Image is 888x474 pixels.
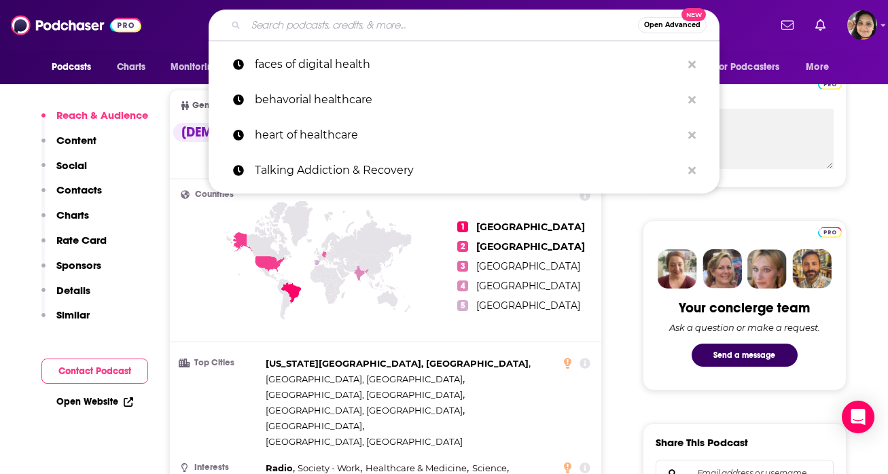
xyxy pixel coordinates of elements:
span: Open Advanced [644,22,700,29]
div: Search podcasts, credits, & more... [209,10,720,41]
p: Charts [56,208,89,221]
span: 1 [457,221,468,232]
p: Similar [56,308,90,321]
p: Contacts [56,183,102,196]
button: Charts [41,208,89,234]
span: [GEOGRAPHIC_DATA] [476,260,580,272]
span: , [266,418,364,434]
p: Content [56,134,96,147]
span: Countries [195,190,234,199]
button: Contact Podcast [41,359,148,384]
button: Open AdvancedNew [638,17,707,33]
span: Logged in as shelbyjanner [847,10,877,40]
label: My Notes [656,85,834,109]
span: Monitoring [171,58,219,77]
button: Sponsors [41,259,101,284]
button: Contacts [41,183,102,208]
span: [US_STATE][GEOGRAPHIC_DATA], [GEOGRAPHIC_DATA] [266,358,529,369]
span: Society - Work [298,462,360,473]
button: Social [41,159,87,184]
a: Show notifications dropdown [776,14,799,37]
p: Social [56,159,87,172]
a: Talking Addiction & Recovery [209,153,720,188]
span: [GEOGRAPHIC_DATA], [GEOGRAPHIC_DATA] [266,373,463,384]
span: [GEOGRAPHIC_DATA], [GEOGRAPHIC_DATA] [266,436,463,447]
a: behavorial healthcare [209,82,720,117]
span: , [266,371,465,387]
p: Reach & Audience [56,109,148,122]
span: New [681,8,706,21]
p: Details [56,284,90,297]
p: Talking Addiction & Recovery [255,153,681,188]
span: , [266,356,531,371]
button: open menu [161,54,236,80]
span: Radio [266,462,293,473]
a: Open Website [56,396,133,407]
h3: Share This Podcast [656,436,748,449]
a: Pro website [818,225,842,238]
img: User Profile [847,10,877,40]
img: Sydney Profile [658,249,697,289]
img: Barbara Profile [703,249,742,289]
button: open menu [42,54,109,80]
button: Show profile menu [847,10,877,40]
span: Gender [192,101,223,110]
span: 3 [457,261,468,272]
p: behavorial healthcare [255,82,681,117]
button: Similar [41,308,90,333]
button: open menu [706,54,800,80]
span: Healthcare & Medicine [366,462,467,473]
span: [GEOGRAPHIC_DATA], [GEOGRAPHIC_DATA] [266,389,463,400]
p: faces of digital health [255,47,681,82]
div: [DEMOGRAPHIC_DATA] [173,123,332,142]
span: [GEOGRAPHIC_DATA] [476,280,580,292]
div: Your concierge team [679,299,810,316]
a: faces of digital health [209,47,720,82]
input: Search podcasts, credits, & more... [246,14,638,36]
img: Podchaser - Follow, Share and Rate Podcasts [11,12,141,38]
p: Sponsors [56,259,101,272]
span: Charts [117,58,146,77]
span: , [266,387,465,403]
a: Show notifications dropdown [810,14,831,37]
div: Ask a question or make a request. [669,322,820,333]
img: Jon Profile [792,249,832,289]
a: heart of healthcare [209,117,720,153]
span: For Podcasters [715,58,780,77]
button: Send a message [692,344,798,367]
span: [GEOGRAPHIC_DATA] [476,240,585,253]
h3: Top Cities [181,359,260,367]
p: Rate Card [56,234,107,247]
h3: Interests [181,463,260,472]
span: [GEOGRAPHIC_DATA] [476,221,585,233]
span: [GEOGRAPHIC_DATA] [266,420,362,431]
span: [GEOGRAPHIC_DATA] [476,299,580,312]
span: Science [472,462,507,473]
button: Reach & Audience [41,109,148,134]
span: 5 [457,300,468,311]
img: Podchaser Pro [818,79,842,90]
span: [GEOGRAPHIC_DATA], [GEOGRAPHIC_DATA] [266,405,463,416]
span: 4 [457,280,468,291]
button: Content [41,134,96,159]
button: Rate Card [41,234,107,259]
button: open menu [796,54,846,80]
img: Jules Profile [747,249,787,289]
span: , [266,403,465,418]
img: Podchaser Pro [818,227,842,238]
div: Open Intercom Messenger [842,401,874,433]
p: heart of healthcare [255,117,681,153]
span: Podcasts [52,58,92,77]
a: Charts [108,54,154,80]
span: 2 [457,241,468,252]
span: More [806,58,829,77]
button: Details [41,284,90,309]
